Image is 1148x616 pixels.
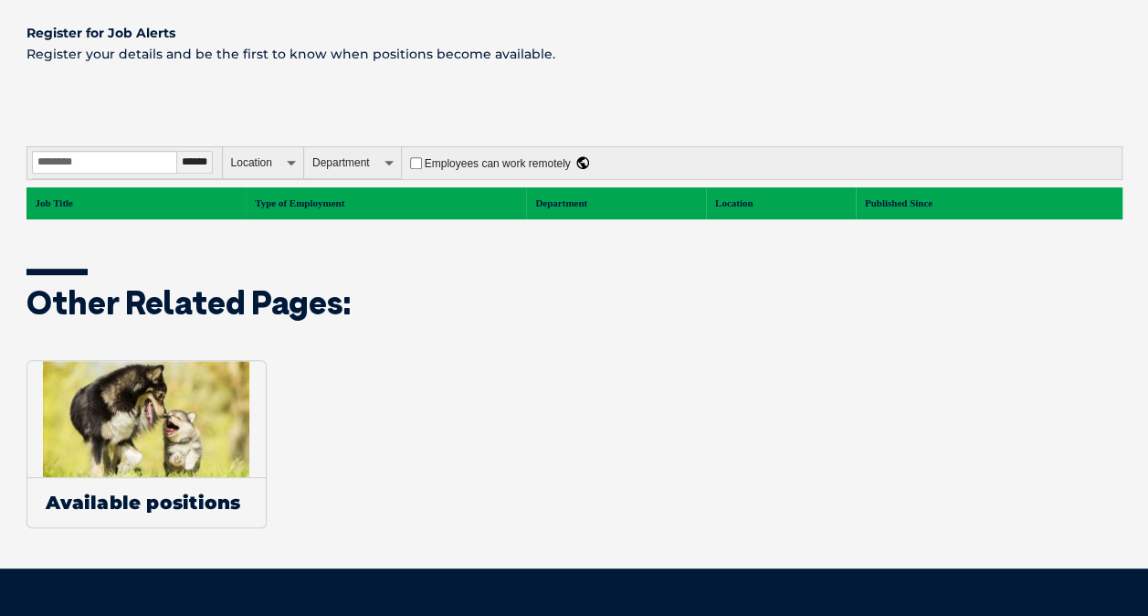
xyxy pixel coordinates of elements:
[222,147,303,179] span: Location
[26,286,1122,324] h3: Other related pages:
[26,86,1122,124] iframe: Notify me of jobs
[715,197,753,208] nobr: Location
[43,361,249,477] img: Default Thumbnail
[26,23,1122,65] p: Register your details and be the first to know when positions become available.
[27,477,265,527] span: Available positions
[535,197,587,208] nobr: Department
[255,197,344,208] nobr: Type of Employment
[865,197,932,208] nobr: Published Since
[32,151,177,174] input: Filter by title, expertise
[26,360,266,528] a: Default ThumbnailAvailable positions
[422,157,589,170] label: Employees can work remotely
[26,25,175,41] strong: Register for Job Alerts
[36,197,73,208] nobr: Job Title
[303,147,401,179] span: Department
